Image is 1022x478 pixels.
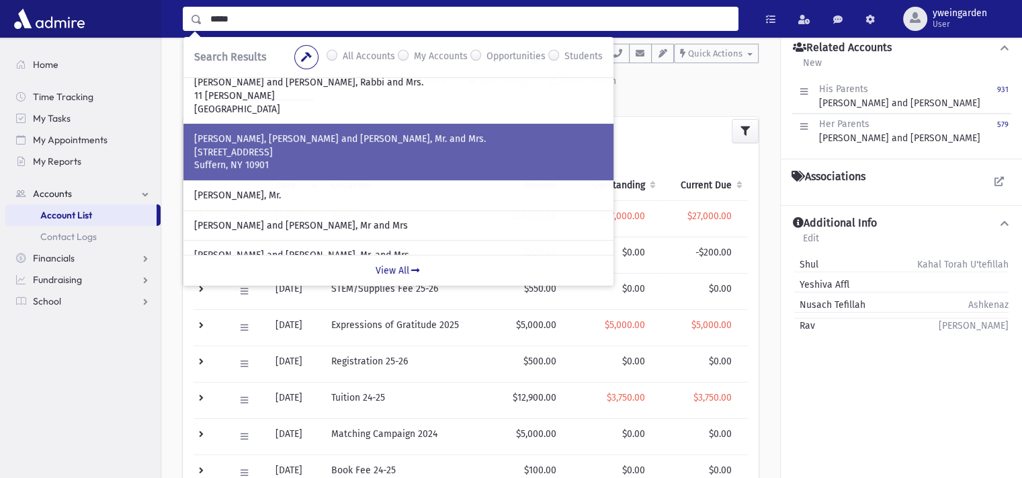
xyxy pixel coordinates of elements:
[933,19,987,30] span: User
[5,108,161,129] a: My Tasks
[601,210,645,222] span: $27,000.00
[33,58,58,71] span: Home
[5,54,161,75] a: Home
[695,247,732,258] span: -$200.00
[792,216,1011,231] button: Additional Info
[194,89,603,103] p: 11 [PERSON_NAME]
[5,290,161,312] a: School
[194,249,603,262] p: [PERSON_NAME] and [PERSON_NAME], Mr. and Mrs.
[33,274,82,286] span: Fundraising
[674,44,759,63] button: Quick Actions
[267,309,323,346] td: [DATE]
[917,257,1009,272] span: Kahal Torah U'tefillah
[323,418,489,454] td: Matching Campaign 2024
[414,49,468,65] label: My Accounts
[183,63,248,101] a: Activity
[572,170,661,201] th: Outstanding: activate to sort column ascending
[33,295,61,307] span: School
[323,346,489,382] td: Registration 25-26
[5,86,161,108] a: Time Tracking
[693,392,732,403] span: $3,750.00
[709,356,732,367] span: $0.00
[819,118,869,130] span: Her Parents
[489,382,572,418] td: $12,900.00
[194,189,603,202] p: [PERSON_NAME], Mr.
[687,210,732,222] span: $27,000.00
[194,146,603,159] p: [STREET_ADDRESS]
[793,216,877,231] h4: Additional Info
[489,273,572,309] td: $550.00
[605,319,645,331] span: $5,000.00
[183,255,613,286] a: View All
[194,76,603,89] p: [PERSON_NAME] and [PERSON_NAME], Rabbi and Mrs.
[622,356,645,367] span: $0.00
[5,247,161,269] a: Financials
[33,155,81,167] span: My Reports
[5,269,161,290] a: Fundraising
[194,103,603,116] p: [GEOGRAPHIC_DATA]
[267,273,323,309] td: [DATE]
[819,83,868,95] span: His Parents
[622,283,645,294] span: $0.00
[622,428,645,440] span: $0.00
[40,231,97,243] span: Contact Logs
[343,49,395,65] label: All Accounts
[688,48,742,58] span: Quick Actions
[489,309,572,346] td: $5,000.00
[489,346,572,382] td: $500.00
[607,392,645,403] span: $3,750.00
[194,50,266,63] span: Search Results
[194,219,603,233] p: [PERSON_NAME] and [PERSON_NAME], Mr and Mrs
[323,273,489,309] td: STEM/Supplies Fee 25-26
[5,226,161,247] a: Contact Logs
[33,112,71,124] span: My Tasks
[794,278,849,292] span: Yeshiva Affl
[794,298,865,312] span: Nusach Tefillah
[933,8,987,19] span: yweingarden
[194,159,603,172] p: Suffern, NY 10901
[709,465,732,476] span: $0.00
[33,252,75,264] span: Financials
[33,188,72,200] span: Accounts
[323,382,489,418] td: Tuition 24-25
[267,418,323,454] td: [DATE]
[40,209,92,221] span: Account List
[794,257,818,272] span: Shul
[202,7,738,31] input: Search
[622,247,645,258] span: $0.00
[997,120,1009,129] small: 579
[968,298,1009,312] span: Ashkenaz
[792,41,1011,55] button: Related Accounts
[997,117,1009,145] a: 579
[819,117,980,145] div: [PERSON_NAME] and [PERSON_NAME]
[802,231,820,255] a: Edit
[5,151,161,172] a: My Reports
[5,129,161,151] a: My Appointments
[194,132,603,146] p: [PERSON_NAME], [PERSON_NAME] and [PERSON_NAME], Mr. and Mrs.
[794,319,815,333] span: Rav
[792,170,865,184] h4: Associations
[486,49,546,65] label: Opportunities
[819,82,980,110] div: [PERSON_NAME] and [PERSON_NAME]
[267,346,323,382] td: [DATE]
[267,382,323,418] td: [DATE]
[622,465,645,476] span: $0.00
[802,55,822,79] a: New
[793,41,892,55] h4: Related Accounts
[323,309,489,346] td: Expressions of Gratitude 2025
[33,91,93,103] span: Time Tracking
[5,183,161,204] a: Accounts
[564,49,603,65] label: Students
[709,283,732,294] span: $0.00
[33,134,108,146] span: My Appointments
[939,319,1009,333] span: [PERSON_NAME]
[997,85,1009,94] small: 931
[11,5,88,32] img: AdmirePro
[661,170,748,201] th: Current Due: activate to sort column ascending
[709,428,732,440] span: $0.00
[489,418,572,454] td: $5,000.00
[691,319,732,331] span: $5,000.00
[5,204,157,226] a: Account List
[997,82,1009,110] a: 931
